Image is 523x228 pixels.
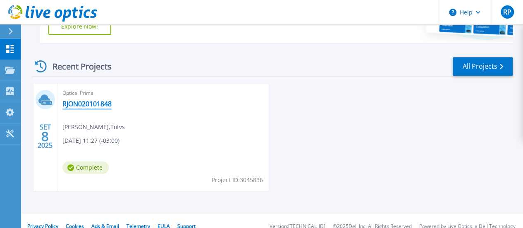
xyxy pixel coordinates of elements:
[32,56,123,77] div: Recent Projects
[62,136,119,145] span: [DATE] 11:27 (-03:00)
[48,18,111,35] a: Explore Now!
[62,89,264,98] span: Optical Prime
[453,57,513,76] a: All Projects
[62,122,125,132] span: [PERSON_NAME] , Totvs
[62,161,109,174] span: Complete
[211,175,263,185] span: Project ID: 3045836
[62,100,112,108] a: RJON020101848
[41,133,49,140] span: 8
[503,9,511,15] span: RP
[37,121,53,151] div: SET 2025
